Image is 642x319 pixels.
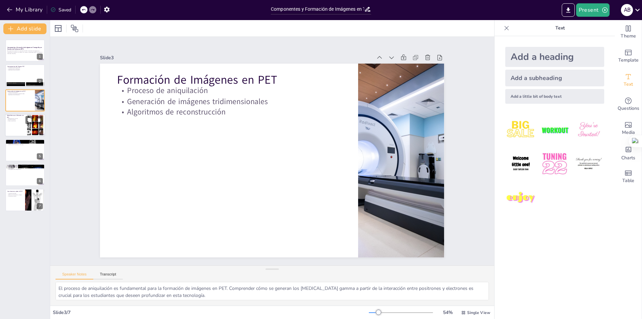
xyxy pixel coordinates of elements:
[505,148,536,179] img: 4.jpeg
[539,148,570,179] img: 5.jpeg
[615,141,642,165] div: Add charts and graphs
[37,103,43,109] div: 3
[615,165,642,189] div: Add a table
[53,23,64,34] div: Layout
[5,4,45,15] button: My Library
[56,282,489,300] textarea: El proceso de aniquilación es fundamental para la formación de imágenes en PET. Comprender cómo s...
[7,121,25,122] p: Efectos secundarios
[7,144,43,145] p: Aplicaciones en oncología y neurología
[618,105,639,112] span: Questions
[37,178,43,184] div: 6
[7,166,43,168] p: Exposición a radiación
[5,139,45,161] div: 5
[5,189,45,211] div: 7
[7,47,42,50] strong: Componentes y Formación de Imágenes en Tomografía por Emisión de Positrones (PET)
[505,89,604,104] div: Add a little bit of body text
[5,64,45,86] div: 2
[7,119,25,121] p: Monitoreo de dosis
[622,177,634,184] span: Table
[7,115,25,118] p: Radiofármacos Utilizados en PET
[37,203,43,209] div: 7
[7,195,23,197] p: Formación continua
[71,24,79,32] span: Position
[7,68,43,69] p: Importancia de los detectores
[7,194,23,196] p: Balance entre beneficios y riesgos
[7,69,43,71] p: Algoritmos de reconstrucción
[440,309,456,316] div: 54 %
[505,70,604,86] div: Add a subheading
[573,114,604,146] img: 3.jpeg
[93,272,123,280] button: Transcript
[7,169,43,170] p: Complejidad en la interpretación
[5,114,45,137] div: 4
[117,72,341,88] p: Formación de Imágenes en PET
[615,44,642,68] div: Add ready made slides
[7,118,25,119] p: Radiofármacos comunes
[7,168,43,169] p: Costo elevado
[621,32,636,40] span: Theme
[37,129,43,135] div: 4
[56,272,93,280] button: Speaker Notes
[117,85,341,96] p: Proceso de aniquilación
[622,129,635,136] span: Media
[621,4,633,16] div: A B
[7,92,33,93] p: Proceso de aniquilación
[7,142,43,143] p: Imágenes funcionales
[5,39,45,62] div: 1
[7,93,33,94] p: Generación de imágenes tridimensionales
[615,20,642,44] div: Change the overall theme
[53,309,369,316] div: Slide 3 / 7
[7,94,33,96] p: Algoritmos de reconstrucción
[505,182,536,214] img: 7.jpeg
[621,154,635,162] span: Charts
[562,3,575,17] button: Export to PowerPoint
[5,164,45,186] div: 6
[35,116,43,124] button: Delete Slide
[37,153,43,159] div: 5
[5,89,45,111] div: 3
[505,47,604,67] div: Add a heading
[7,190,23,192] p: Conclusiones sobre el PET
[7,67,43,68] p: Componentes del equipo PET
[117,96,341,107] p: Generación de imágenes tridimensionales
[50,7,71,13] div: Saved
[271,4,364,14] input: Insert title
[7,165,43,167] p: Desventajas del PET
[621,3,633,17] button: A B
[624,81,633,88] span: Text
[505,114,536,146] img: 1.jpeg
[7,53,43,54] p: Generated with [URL]
[37,79,43,85] div: 2
[539,114,570,146] img: 2.jpeg
[573,148,604,179] img: 6.jpeg
[615,68,642,92] div: Add text boxes
[117,107,341,117] p: Algoritmos de reconstrucción
[100,55,372,61] div: Slide 3
[7,65,43,67] p: Componentes del Equipo PET
[7,143,43,144] p: Detección temprana
[7,90,33,92] p: Formación de Imágenes en PET
[512,20,608,36] p: Text
[37,54,43,60] div: 1
[7,193,23,194] p: Importancia del PET
[615,92,642,116] div: Get real-time input from your audience
[467,310,490,315] span: Single View
[7,140,43,142] p: Ventajas del PET
[25,116,33,124] button: Duplicate Slide
[576,3,610,17] button: Present
[7,51,43,53] p: Esta presentación aborda los componentes del PET, la formación de imágenes, los radiofármacos uti...
[3,23,46,34] button: Add slide
[615,116,642,141] div: Add images, graphics, shapes or video
[618,57,639,64] span: Template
